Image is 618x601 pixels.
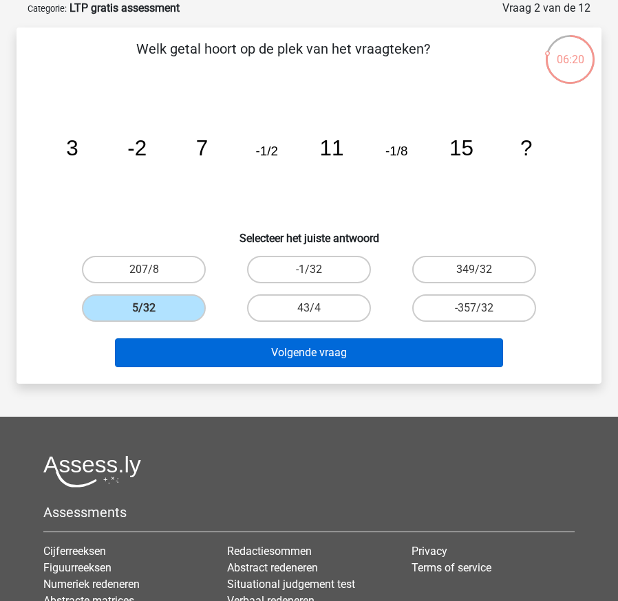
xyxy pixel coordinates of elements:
[43,455,141,488] img: Assessly logo
[82,256,205,283] label: 207/8
[196,136,208,160] tspan: 7
[43,504,575,521] h5: Assessments
[412,545,447,558] a: Privacy
[255,144,277,158] tspan: -1/2
[412,294,535,322] label: -357/32
[43,561,111,574] a: Figuurreeksen
[39,39,528,80] p: Welk getal hoort op de plek van het vraagteken?
[39,221,579,245] h6: Selecteer het juiste antwoord
[227,578,355,591] a: Situational judgement test
[43,578,140,591] a: Numeriek redeneren
[115,338,502,367] button: Volgende vraag
[412,256,535,283] label: 349/32
[127,136,147,160] tspan: -2
[227,545,312,558] a: Redactiesommen
[82,294,205,322] label: 5/32
[247,256,370,283] label: -1/32
[70,1,180,14] strong: LTP gratis assessment
[28,3,67,14] small: Categorie:
[227,561,318,574] a: Abstract redeneren
[66,136,78,160] tspan: 3
[43,545,106,558] a: Cijferreeksen
[449,136,473,160] tspan: 15
[544,34,596,68] div: 06:20
[385,144,407,158] tspan: -1/8
[412,561,491,574] a: Terms of service
[320,136,344,160] tspan: 11
[247,294,370,322] label: 43/4
[520,136,532,160] tspan: ?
